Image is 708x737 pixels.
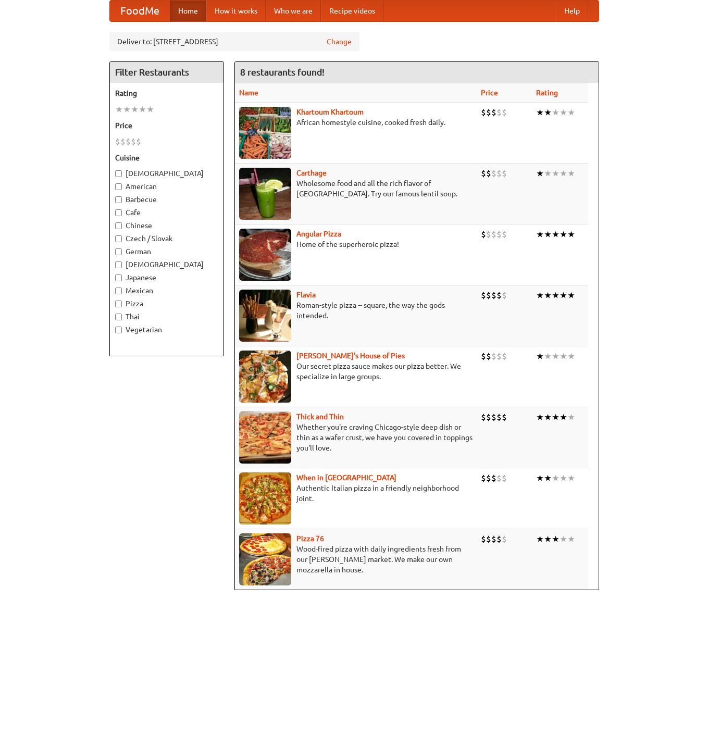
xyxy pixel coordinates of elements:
input: Mexican [115,288,122,294]
li: $ [486,472,491,484]
li: ★ [552,411,560,423]
li: $ [486,168,491,179]
li: $ [486,290,491,301]
input: [DEMOGRAPHIC_DATA] [115,261,122,268]
p: Home of the superheroic pizza! [239,239,473,249]
a: Name [239,89,258,97]
li: $ [486,229,491,240]
li: ★ [544,533,552,545]
input: Japanese [115,274,122,281]
b: Flavia [296,291,316,299]
li: $ [481,411,486,423]
img: wheninrome.jpg [239,472,291,524]
label: American [115,181,218,192]
li: $ [496,168,502,179]
li: ★ [552,290,560,301]
a: FoodMe [110,1,170,21]
p: Whether you're craving Chicago-style deep dish or thin as a wafer crust, we have you covered in t... [239,422,473,453]
li: $ [496,107,502,118]
li: $ [496,351,502,362]
li: $ [486,533,491,545]
label: [DEMOGRAPHIC_DATA] [115,259,218,270]
li: ★ [544,290,552,301]
li: $ [481,168,486,179]
a: Help [556,1,588,21]
li: $ [496,472,502,484]
a: How it works [206,1,266,21]
a: Home [170,1,206,21]
li: ★ [536,107,544,118]
li: $ [115,136,120,147]
li: $ [502,533,507,545]
li: ★ [536,168,544,179]
li: $ [481,351,486,362]
li: ★ [544,351,552,362]
a: Recipe videos [321,1,383,21]
label: Pizza [115,298,218,309]
li: ★ [115,104,123,115]
b: Carthage [296,169,327,177]
li: ★ [560,229,567,240]
a: When in [GEOGRAPHIC_DATA] [296,473,396,482]
li: ★ [146,104,154,115]
img: flavia.jpg [239,290,291,342]
li: $ [481,290,486,301]
li: $ [491,411,496,423]
li: ★ [567,351,575,362]
li: ★ [567,107,575,118]
li: $ [502,229,507,240]
li: $ [491,107,496,118]
p: Wholesome food and all the rich flavor of [GEOGRAPHIC_DATA]. Try our famous lentil soup. [239,178,473,199]
p: Our secret pizza sauce makes our pizza better. We specialize in large groups. [239,361,473,382]
img: carthage.jpg [239,168,291,220]
img: angular.jpg [239,229,291,281]
li: ★ [123,104,131,115]
h5: Cuisine [115,153,218,163]
li: ★ [552,107,560,118]
h4: Filter Restaurants [110,62,223,83]
li: ★ [567,411,575,423]
li: $ [502,411,507,423]
img: thick.jpg [239,411,291,464]
li: $ [120,136,126,147]
label: Japanese [115,272,218,283]
li: $ [502,168,507,179]
li: $ [491,472,496,484]
input: Thai [115,314,122,320]
li: ★ [131,104,139,115]
li: ★ [567,229,575,240]
li: ★ [536,351,544,362]
li: $ [502,472,507,484]
label: Cafe [115,207,218,218]
li: $ [491,168,496,179]
li: $ [486,107,491,118]
li: $ [491,351,496,362]
a: Rating [536,89,558,97]
li: ★ [544,168,552,179]
a: Pizza 76 [296,534,324,543]
li: $ [136,136,141,147]
li: $ [502,290,507,301]
li: ★ [560,472,567,484]
a: Thick and Thin [296,413,344,421]
li: ★ [536,290,544,301]
li: ★ [552,351,560,362]
a: [PERSON_NAME]'s House of Pies [296,352,405,360]
li: ★ [552,533,560,545]
input: Cafe [115,209,122,216]
li: ★ [544,472,552,484]
div: Deliver to: [STREET_ADDRESS] [109,32,359,51]
label: Vegetarian [115,324,218,335]
input: German [115,248,122,255]
img: luigis.jpg [239,351,291,403]
a: Angular Pizza [296,230,341,238]
li: $ [491,229,496,240]
label: German [115,246,218,257]
a: Khartoum Khartoum [296,108,364,116]
label: Barbecue [115,194,218,205]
